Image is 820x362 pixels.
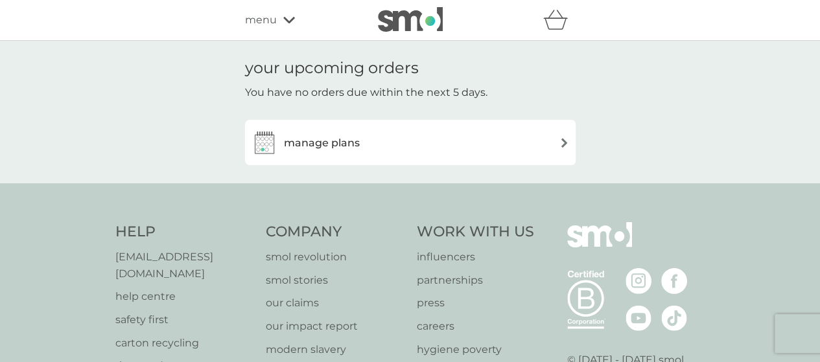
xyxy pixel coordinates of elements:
a: help centre [115,288,253,305]
h4: Work With Us [417,222,534,242]
a: our claims [266,295,404,311]
a: carton recycling [115,335,253,352]
img: visit the smol Facebook page [661,268,687,294]
img: smol [567,222,632,266]
a: influencers [417,249,534,266]
h4: Help [115,222,253,242]
img: visit the smol Tiktok page [661,305,687,331]
div: basket [543,7,576,33]
img: arrow right [559,138,569,148]
a: our impact report [266,318,404,335]
a: [EMAIL_ADDRESS][DOMAIN_NAME] [115,249,253,282]
a: careers [417,318,534,335]
span: menu [245,12,277,28]
h1: your upcoming orders [245,59,419,78]
h4: Company [266,222,404,242]
a: press [417,295,534,311]
img: smol [378,7,443,32]
a: smol stories [266,272,404,289]
a: smol revolution [266,249,404,266]
p: You have no orders due within the next 5 days. [245,84,487,101]
img: visit the smol Youtube page [626,305,651,331]
a: hygiene poverty [417,341,534,358]
a: safety first [115,311,253,328]
a: partnerships [417,272,534,289]
h3: manage plans [284,135,360,152]
img: visit the smol Instagram page [626,268,651,294]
